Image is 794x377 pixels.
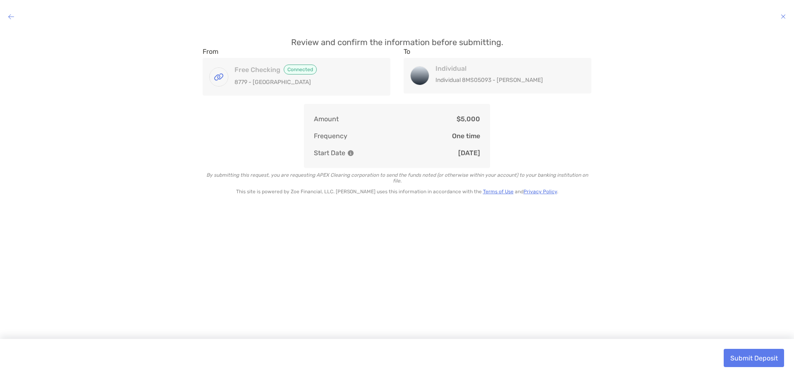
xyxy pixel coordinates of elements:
h4: Free Checking [234,65,375,74]
span: Connected [284,65,317,74]
p: 8779 - [GEOGRAPHIC_DATA] [234,77,375,87]
p: Review and confirm the information before submitting. [203,37,591,48]
p: Amount [314,114,339,124]
img: Individual [411,67,429,85]
p: By submitting this request, you are requesting APEX Clearing corporation to send the funds noted ... [203,172,591,184]
p: Individual 8MS05093 - [PERSON_NAME] [435,75,576,85]
label: To [404,48,410,55]
h4: Individual [435,65,576,72]
label: From [203,48,218,55]
a: Terms of Use [483,189,514,195]
a: Privacy Policy [524,189,557,195]
img: Free Checking [210,68,228,86]
p: Frequency [314,131,347,141]
p: Start Date [314,148,354,158]
p: This site is powered by Zoe Financial, LLC. [PERSON_NAME] uses this information in accordance wit... [203,189,591,195]
p: $5,000 [457,114,480,124]
img: Information Icon [348,150,354,156]
p: [DATE] [458,148,480,158]
p: One time [452,131,480,141]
